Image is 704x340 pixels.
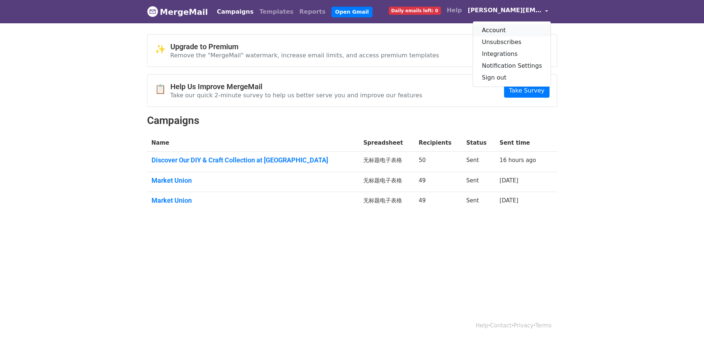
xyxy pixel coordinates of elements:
[444,3,465,18] a: Help
[462,152,495,172] td: Sent
[147,134,359,152] th: Name
[495,134,547,152] th: Sent time
[667,304,704,340] div: 聊天小组件
[359,172,414,192] td: 无标题电子表格
[389,7,441,15] span: Daily emails left: 0
[473,36,551,48] a: Unsubscribes
[331,7,373,17] a: Open Gmail
[500,197,518,204] a: [DATE]
[473,24,551,36] a: Account
[359,134,414,152] th: Spreadsheet
[473,60,551,72] a: Notification Settings
[462,134,495,152] th: Status
[386,3,444,18] a: Daily emails left: 0
[462,192,495,212] td: Sent
[500,177,518,184] a: [DATE]
[214,4,256,19] a: Campaigns
[359,192,414,212] td: 无标题电子表格
[152,176,355,185] a: Market Union
[147,4,208,20] a: MergeMail
[504,84,549,98] a: Take Survey
[462,172,495,192] td: Sent
[170,42,439,51] h4: Upgrade to Premium
[490,322,511,329] a: Contact
[414,152,462,172] td: 50
[468,6,542,15] span: [PERSON_NAME][EMAIL_ADDRESS][DOMAIN_NAME]
[465,3,551,20] a: [PERSON_NAME][EMAIL_ADDRESS][DOMAIN_NAME]
[535,322,551,329] a: Terms
[414,134,462,152] th: Recipients
[170,51,439,59] p: Remove the "MergeMail" watermark, increase email limits, and access premium templates
[473,48,551,60] a: Integrations
[513,322,533,329] a: Privacy
[414,172,462,192] td: 49
[476,322,488,329] a: Help
[296,4,329,19] a: Reports
[473,72,551,84] a: Sign out
[256,4,296,19] a: Templates
[155,84,170,95] span: 📋
[170,82,422,91] h4: Help Us Improve MergeMail
[500,157,536,164] a: 16 hours ago
[170,91,422,99] p: Take our quick 2-minute survey to help us better serve you and improve our features
[147,6,158,17] img: MergeMail logo
[414,192,462,212] td: 49
[359,152,414,172] td: 无标题电子表格
[147,114,557,127] h2: Campaigns
[667,304,704,340] iframe: Chat Widget
[152,156,355,164] a: Discover Our DIY & Craft Collection at [GEOGRAPHIC_DATA]
[473,21,551,87] div: [PERSON_NAME][EMAIL_ADDRESS][DOMAIN_NAME]
[155,44,170,55] span: ✨
[152,196,355,205] a: Market Union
